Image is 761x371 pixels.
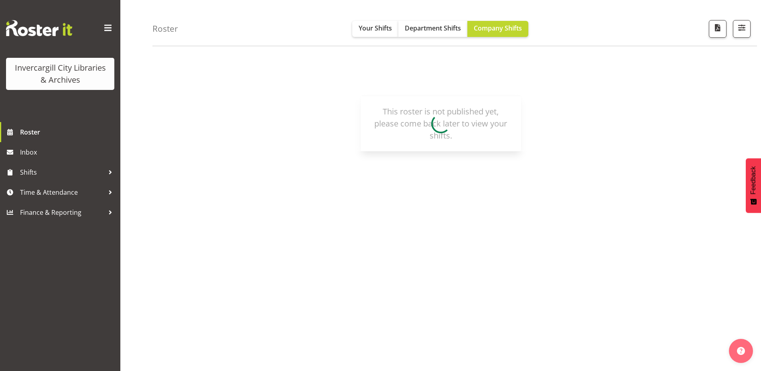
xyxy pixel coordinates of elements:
[14,62,106,86] div: Invercargill City Libraries & Archives
[20,146,116,158] span: Inbox
[733,20,751,38] button: Filter Shifts
[20,126,116,138] span: Roster
[398,21,467,37] button: Department Shifts
[467,21,528,37] button: Company Shifts
[750,166,757,194] span: Feedback
[20,166,104,178] span: Shifts
[709,20,727,38] button: Download a PDF of the roster for the current day
[359,24,392,33] span: Your Shifts
[152,24,178,33] h4: Roster
[20,206,104,218] span: Finance & Reporting
[405,24,461,33] span: Department Shifts
[474,24,522,33] span: Company Shifts
[737,347,745,355] img: help-xxl-2.png
[6,20,72,36] img: Rosterit website logo
[352,21,398,37] button: Your Shifts
[20,186,104,198] span: Time & Attendance
[746,158,761,213] button: Feedback - Show survey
